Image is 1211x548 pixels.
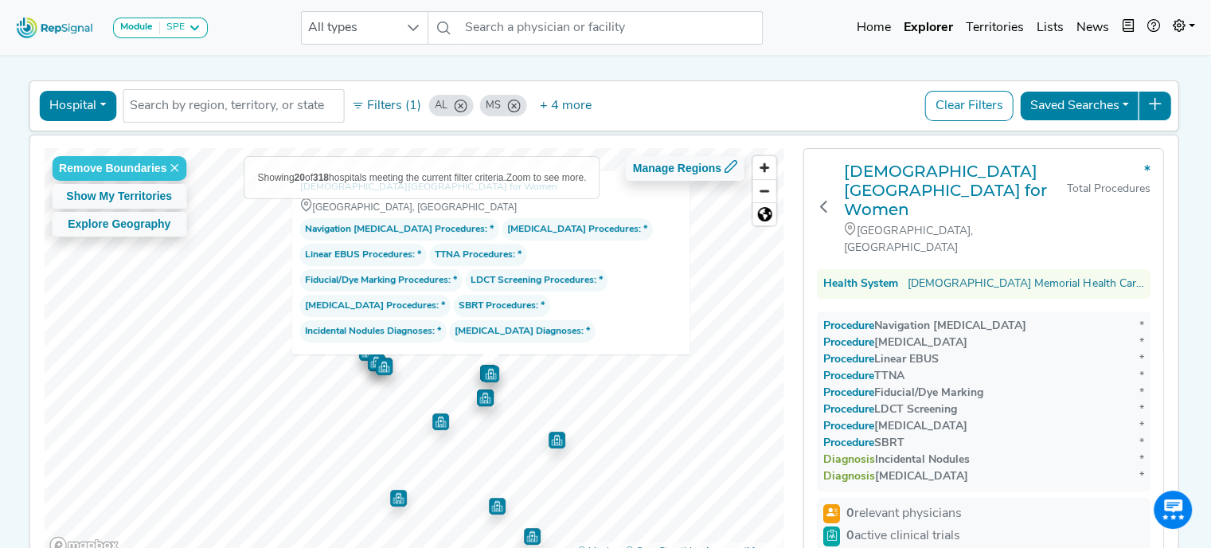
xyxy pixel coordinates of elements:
[435,98,447,113] div: AL
[432,413,449,430] div: Map marker
[1067,181,1150,198] div: Total Procedures
[839,471,875,483] span: Diagnosis
[839,437,874,449] span: Procedure
[390,490,407,507] div: Map marker
[376,358,393,375] div: Map marker
[626,156,744,181] button: Manage Regions
[753,156,776,179] button: Zoom in
[299,198,682,215] div: [GEOGRAPHIC_DATA], [GEOGRAPHIC_DATA]
[130,96,337,115] input: Search by region, territory, or state
[304,323,432,339] span: Incidental Nodules Diagnoses
[347,92,425,119] button: Filters (1)
[506,221,638,237] span: [MEDICAL_DATA] Procedures
[524,528,541,545] div: Map marker
[839,454,875,466] span: Diagnosis
[844,222,1067,256] div: [GEOGRAPHIC_DATA], [GEOGRAPHIC_DATA]
[160,22,185,34] div: SPE
[908,276,1144,292] a: [DEMOGRAPHIC_DATA] Memorial Health Care Corporation
[959,12,1030,44] a: Territories
[376,358,393,374] div: Map marker
[846,507,854,520] strong: 0
[753,203,776,225] span: Reset zoom
[302,12,397,44] span: All types
[359,344,376,361] div: Map marker
[753,179,776,202] button: Zoom out
[839,354,874,366] span: Procedure
[846,530,854,542] strong: 0
[113,18,208,38] button: ModuleSPE
[486,98,501,113] div: MS
[823,318,1026,335] div: Navigation [MEDICAL_DATA]
[304,298,436,314] span: [MEDICAL_DATA] Procedures
[39,91,116,121] button: Hospital
[258,172,506,183] span: Showing of hospitals meeting the current filter criteria.
[823,385,983,401] div: Fiducial/Dye Marking
[1020,91,1139,121] button: Saved Searches
[753,180,776,202] span: Zoom out
[823,335,967,351] div: [MEDICAL_DATA]
[434,247,512,263] span: TTNA Procedures
[1070,12,1115,44] a: News
[506,172,587,183] span: Zoom to see more.
[823,468,968,485] div: [MEDICAL_DATA]
[304,272,447,288] span: Fiducial/Dye Marking Procedures
[850,12,897,44] a: Home
[1030,12,1070,44] a: Lists
[359,343,376,360] div: Map marker
[458,298,535,314] span: SBRT Procedures
[549,432,565,448] div: Map marker
[482,366,499,382] div: Map marker
[304,221,484,237] span: Navigation [MEDICAL_DATA] Procedures
[52,184,186,209] button: Show My Territories
[1115,12,1141,44] button: Intel Book
[823,452,970,468] div: Incidental Nodules
[823,276,898,292] div: Health System
[428,95,473,116] div: AL
[844,162,1067,219] a: [DEMOGRAPHIC_DATA][GEOGRAPHIC_DATA] for Women
[479,95,526,116] div: MS
[753,202,776,225] button: Reset bearing to north
[459,11,763,45] input: Search a physician or facility
[470,272,593,288] span: LDCT Screening Procedures
[52,212,186,237] button: Explore Geography
[823,418,967,435] div: [MEDICAL_DATA]
[489,498,506,515] div: Map marker
[897,12,959,44] a: Explorer
[839,421,874,433] span: Procedure
[120,22,153,32] strong: Module
[823,351,939,368] div: Linear EBUS
[839,404,874,416] span: Procedure
[454,323,580,339] span: [MEDICAL_DATA] Diagnoses
[846,526,960,546] span: active clinical trials
[925,91,1014,121] button: Clear Filters
[839,320,874,332] span: Procedure
[839,337,874,349] span: Procedure
[52,156,186,181] button: Remove Boundaries
[846,504,962,523] span: relevant physicians
[839,387,874,399] span: Procedure
[368,354,385,370] div: Map marker
[368,354,385,371] div: Map marker
[823,435,904,452] div: SBRT
[313,172,329,183] b: 318
[529,91,602,121] button: + 4 more
[823,368,904,385] div: TTNA
[295,172,305,183] b: 20
[839,370,874,382] span: Procedure
[480,365,497,382] div: Map marker
[477,389,494,406] div: Map marker
[304,247,412,263] span: Linear EBUS Procedures
[823,401,957,418] div: LDCT Screening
